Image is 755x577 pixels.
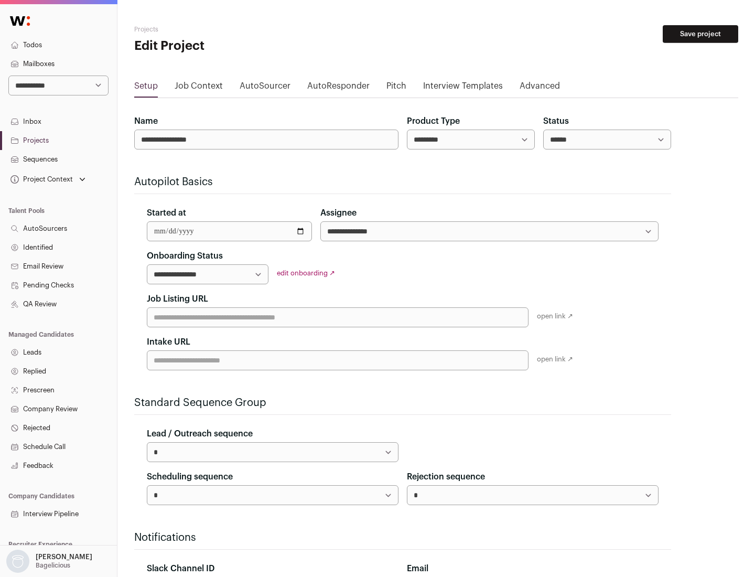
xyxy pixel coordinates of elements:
[520,80,560,97] a: Advanced
[240,80,290,97] a: AutoSourcer
[663,25,738,43] button: Save project
[134,80,158,97] a: Setup
[147,250,223,262] label: Onboarding Status
[386,80,406,97] a: Pitch
[147,207,186,219] label: Started at
[543,115,569,127] label: Status
[147,336,190,348] label: Intake URL
[134,38,336,55] h1: Edit Project
[36,561,70,570] p: Bagelicious
[8,172,88,187] button: Open dropdown
[134,25,336,34] h2: Projects
[423,80,503,97] a: Interview Templates
[320,207,357,219] label: Assignee
[307,80,370,97] a: AutoResponder
[147,428,253,440] label: Lead / Outreach sequence
[407,562,659,575] div: Email
[6,550,29,573] img: nopic.png
[175,80,223,97] a: Job Context
[277,270,335,276] a: edit onboarding ↗
[134,530,671,545] h2: Notifications
[147,293,208,305] label: Job Listing URL
[134,115,158,127] label: Name
[134,396,671,410] h2: Standard Sequence Group
[147,562,214,575] label: Slack Channel ID
[4,550,94,573] button: Open dropdown
[407,471,485,483] label: Rejection sequence
[147,471,233,483] label: Scheduling sequence
[36,553,92,561] p: [PERSON_NAME]
[407,115,460,127] label: Product Type
[4,10,36,31] img: Wellfound
[8,175,73,184] div: Project Context
[134,175,671,189] h2: Autopilot Basics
